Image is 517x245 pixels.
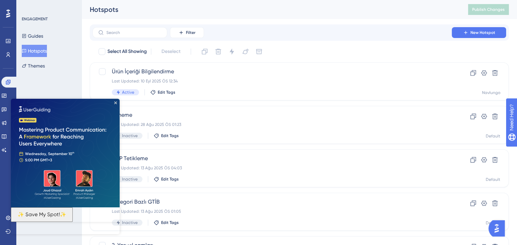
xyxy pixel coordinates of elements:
[22,16,48,22] div: ENGAGEMENT
[486,133,500,139] div: Default
[158,90,175,95] span: Edit Tags
[186,30,195,35] span: Filter
[488,218,509,239] iframe: UserGuiding AI Assistant Launcher
[106,30,161,35] input: Search
[472,7,505,12] span: Publish Changes
[154,133,179,138] button: Edit Tags
[112,78,432,84] div: Last Updated: 10 Eyl 2025 ÖS 12:34
[161,48,180,56] span: Deselect
[112,154,432,163] span: DDP Tetikleme
[122,176,138,182] span: Inactive
[154,176,179,182] button: Edit Tags
[112,111,432,119] span: deneme
[16,2,42,10] span: Need Help?
[170,27,204,38] button: Filter
[161,220,179,225] span: Edit Tags
[486,177,500,182] div: Default
[107,48,147,56] span: Select All Showing
[122,90,134,95] span: Active
[122,220,138,225] span: Inactive
[486,220,500,226] div: Default
[468,4,509,15] button: Publish Changes
[112,165,432,171] div: Last Updated: 13 Ağu 2025 ÖS 04:03
[470,30,495,35] span: New Hotspot
[482,90,500,95] div: Navlungo
[452,27,506,38] button: New Hotspot
[112,198,432,206] span: Kategori Bazlı GTİB
[22,60,45,72] button: Themes
[22,30,43,42] button: Guides
[161,133,179,138] span: Edit Tags
[103,3,106,5] div: Close Preview
[112,209,432,214] div: Last Updated: 13 Ağu 2025 ÖS 01:05
[155,45,187,58] button: Deselect
[90,5,451,14] div: Hotspots
[122,133,138,138] span: Inactive
[154,220,179,225] button: Edit Tags
[112,68,432,76] span: Ürün İçeriği Bilgilendirme
[161,176,179,182] span: Edit Tags
[150,90,175,95] button: Edit Tags
[22,45,47,57] button: Hotspots
[112,122,432,127] div: Last Updated: 28 Ağu 2025 ÖS 01:23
